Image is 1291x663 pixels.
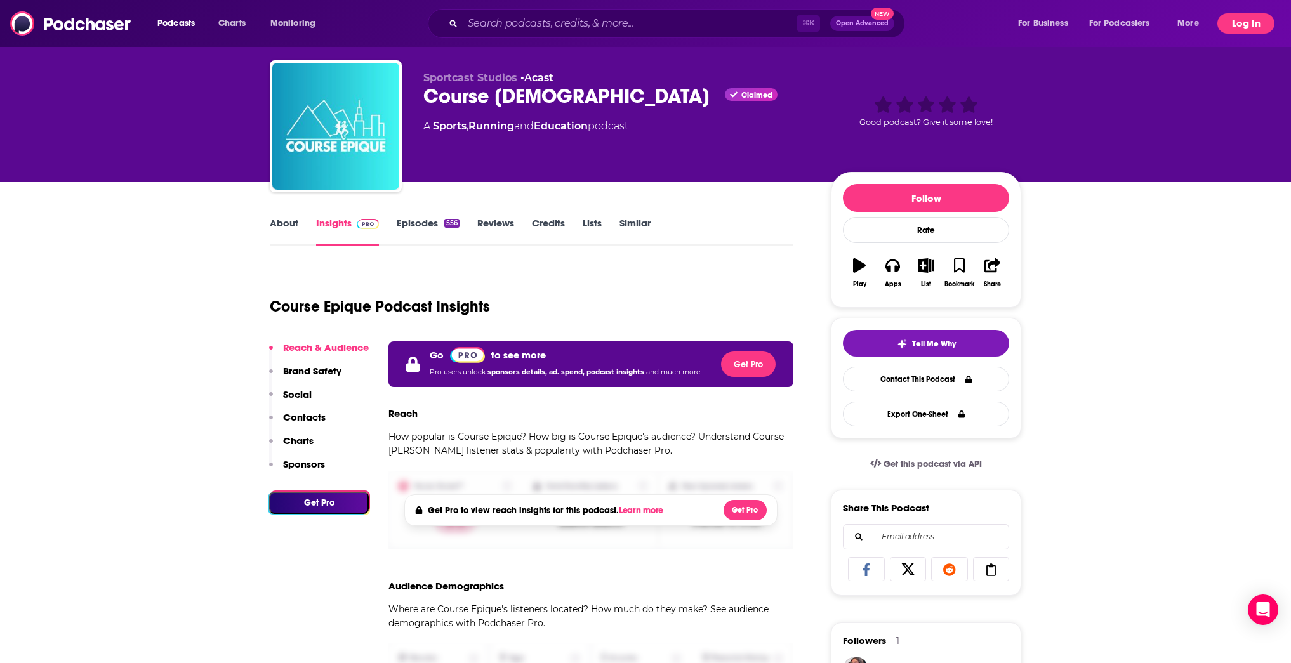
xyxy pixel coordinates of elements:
div: Share [984,280,1001,288]
h3: Share This Podcast [843,502,929,514]
a: InsightsPodchaser Pro [316,217,379,246]
button: Log In [1217,13,1274,34]
button: open menu [149,13,211,34]
a: Reviews [477,217,514,246]
span: More [1177,15,1199,32]
button: Brand Safety [269,365,341,388]
span: and [514,120,534,132]
a: Get this podcast via API [860,449,992,480]
span: Monitoring [270,15,315,32]
span: sponsors details, ad. spend, podcast insights [487,368,646,376]
h1: Course Epique Podcast Insights [270,297,490,316]
a: Acast [524,72,553,84]
span: , [467,120,468,132]
button: Apps [876,250,909,296]
span: Open Advanced [836,20,889,27]
a: Share on X/Twitter [890,557,927,581]
img: tell me why sparkle [897,339,907,349]
a: Similar [619,217,651,246]
div: Play [853,280,866,288]
input: Email address... [854,525,998,549]
div: Open Intercom Messenger [1248,594,1278,625]
div: Rate [843,217,1009,243]
span: For Podcasters [1089,15,1150,32]
span: Followers [843,634,886,647]
span: Tell Me Why [912,339,956,349]
p: Go [430,349,444,361]
button: Sponsors [269,458,325,482]
button: Follow [843,184,1009,212]
button: open menu [1081,13,1169,34]
span: • [520,72,553,84]
img: Course Epique [272,63,399,190]
div: Bookmark [944,280,974,288]
h3: Reach [388,407,418,419]
div: 1 [896,635,899,647]
a: Contact This Podcast [843,367,1009,391]
button: Reach & Audience [269,341,369,365]
button: open menu [1009,13,1084,34]
h3: Audience Demographics [388,580,504,592]
p: Contacts [283,411,326,423]
p: Pro users unlock and much more. [430,363,701,382]
button: Social [269,388,312,412]
span: Podcasts [157,15,195,32]
img: Podchaser - Follow, Share and Rate Podcasts [10,11,132,36]
span: For Business [1018,15,1068,32]
p: Social [283,388,312,400]
h4: Get Pro to view reach insights for this podcast. [428,505,667,516]
span: Sportcast Studios [423,72,517,84]
button: Get Pro [724,500,767,520]
button: List [910,250,943,296]
a: Sports [433,120,467,132]
span: Get this podcast via API [884,459,982,469]
button: Contacts [269,411,326,435]
p: Reach & Audience [283,341,369,353]
button: open menu [262,13,332,34]
button: Play [843,250,876,296]
p: Brand Safety [283,365,341,377]
span: Claimed [741,92,772,98]
button: Charts [269,435,314,458]
span: ⌘ K [797,15,820,32]
a: Lists [583,217,602,246]
input: Search podcasts, credits, & more... [463,13,797,34]
button: Learn more [619,506,667,516]
a: Pro website [450,346,485,363]
a: Running [468,120,514,132]
div: List [921,280,931,288]
button: Export One-Sheet [843,402,1009,426]
a: Credits [532,217,565,246]
div: Search podcasts, credits, & more... [440,9,917,38]
a: Episodes556 [397,217,460,246]
button: Bookmark [943,250,976,296]
div: Apps [885,280,901,288]
p: How popular is Course Epique? How big is Course Epique's audience? Understand Course [PERSON_NAME... [388,430,793,457]
div: A podcast [423,119,628,134]
p: Where are Course Epique's listeners located? How much do they make? See audience demographics wit... [388,602,793,630]
p: Sponsors [283,458,325,470]
span: Good podcast? Give it some love! [859,117,993,127]
span: New [871,8,894,20]
button: Share [976,250,1009,296]
img: Podchaser Pro [357,219,379,229]
a: Share on Reddit [931,557,968,581]
img: Podchaser Pro [450,347,485,363]
div: Search followers [843,524,1009,549]
p: Charts [283,435,314,447]
button: Open AdvancedNew [830,16,894,31]
a: Charts [210,13,253,34]
div: 556 [444,219,460,228]
button: Get Pro [269,492,369,514]
a: About [270,217,298,246]
div: Good podcast? Give it some love! [831,72,1021,150]
a: Share on Facebook [848,557,885,581]
button: open menu [1169,13,1215,34]
button: tell me why sparkleTell Me Why [843,330,1009,357]
a: Copy Link [973,557,1010,581]
p: to see more [491,349,546,361]
a: Education [534,120,588,132]
span: Charts [218,15,246,32]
